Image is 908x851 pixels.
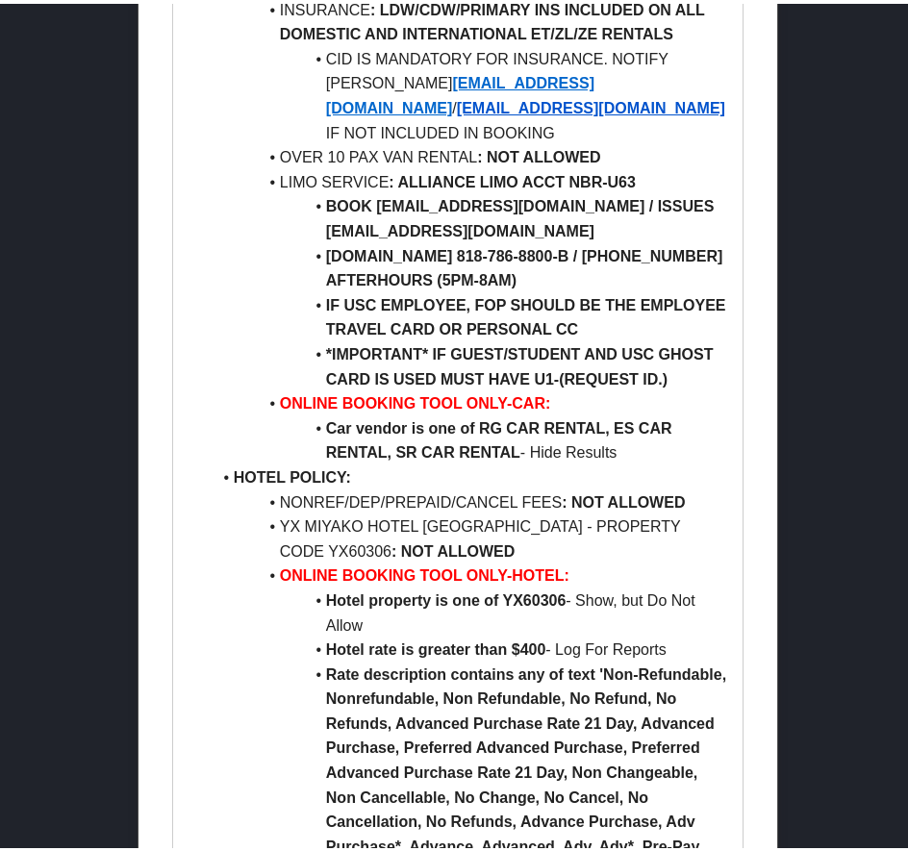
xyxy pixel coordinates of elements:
[326,638,546,654] strong: Hotel rate is greater than $400
[326,416,676,458] strong: Car vendor is one of RG CAR RENTAL, ES CAR RENTAL, SR CAR RENTAL
[562,490,685,507] strong: : NOT ALLOWED
[391,539,515,556] strong: : NOT ALLOWED
[477,145,600,162] strong: : NOT ALLOWED
[211,413,728,462] li: - Hide Results
[211,166,728,191] li: LIMO SERVICE
[234,465,351,482] strong: HOTEL POLICY:
[211,585,728,634] li: - Show, but Do Not Allow
[211,511,728,560] li: YX MIYAKO HOTEL [GEOGRAPHIC_DATA] - PROPERTY CODE YX60306
[326,588,567,605] strong: Hotel property is one of YX60306
[457,96,725,113] a: [EMAIL_ADDRESS][DOMAIN_NAME]
[326,244,726,286] strong: [DOMAIN_NAME] 818-786-8800-B / [PHONE_NUMBER] AFTERHOURS (5PM-8AM)
[280,391,551,408] strong: ONLINE BOOKING TOOL ONLY-CAR:
[211,634,728,659] li: - Log For Reports
[280,563,569,580] strong: ONLINE BOOKING TOOL ONLY-HOTEL:
[326,71,594,113] a: [EMAIL_ADDRESS][DOMAIN_NAME]
[211,43,728,141] li: CID IS MANDATORY FOR INSURANCE. NOTIFY [PERSON_NAME] / IF NOT INCLUDED IN BOOKING
[326,194,719,236] strong: BOOK [EMAIL_ADDRESS][DOMAIN_NAME] / ISSUES [EMAIL_ADDRESS][DOMAIN_NAME]
[326,293,730,335] strong: IF USC EMPLOYEE, FOP SHOULD BE THE EMPLOYEE TRAVEL CARD OR PERSONAL CC
[211,487,728,512] li: NONREF/DEP/PREPAID/CANCEL FEES
[326,342,718,384] strong: *IMPORTANT* IF GUEST/STUDENT AND USC GHOST CARD IS USED MUST HAVE U1-(REQUEST ID.)
[211,141,728,166] li: OVER 10 PAX VAN RENTAL
[389,170,636,187] strong: : ALLIANCE LIMO ACCT NBR-U63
